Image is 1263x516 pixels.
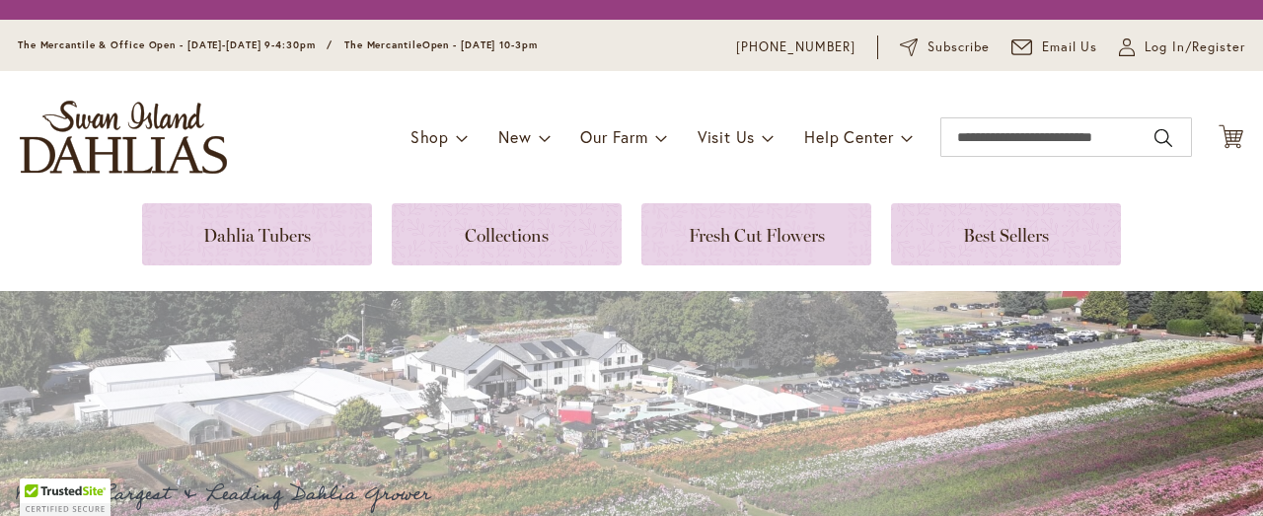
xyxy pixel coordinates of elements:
span: Shop [410,126,449,147]
a: store logo [20,101,227,174]
span: Email Us [1042,37,1098,57]
span: Our Farm [580,126,647,147]
span: New [498,126,531,147]
span: Subscribe [928,37,990,57]
a: [PHONE_NUMBER] [736,37,855,57]
a: Log In/Register [1119,37,1245,57]
span: The Mercantile & Office Open - [DATE]-[DATE] 9-4:30pm / The Mercantile [18,38,422,51]
a: Subscribe [900,37,990,57]
div: TrustedSite Certified [20,479,111,516]
span: Open - [DATE] 10-3pm [422,38,538,51]
button: Search [1154,122,1172,154]
span: Help Center [804,126,894,147]
p: Nation's Largest & Leading Dahlia Grower [15,479,557,511]
span: Log In/Register [1145,37,1245,57]
span: Visit Us [698,126,755,147]
a: Email Us [1011,37,1098,57]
